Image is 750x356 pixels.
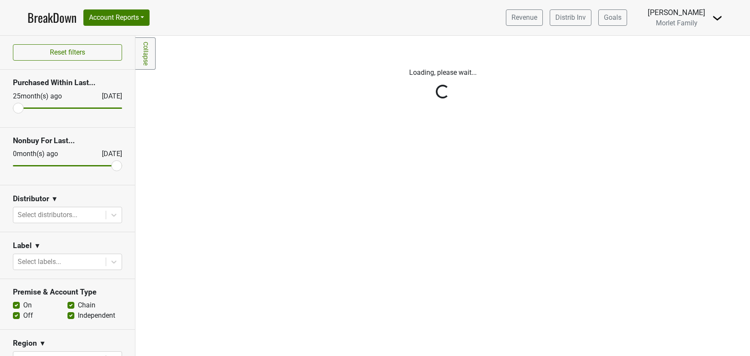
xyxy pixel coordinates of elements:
[506,9,543,26] a: Revenue
[656,19,698,27] span: Morlet Family
[598,9,627,26] a: Goals
[83,9,150,26] button: Account Reports
[712,13,722,23] img: Dropdown Menu
[648,7,705,18] div: [PERSON_NAME]
[204,68,681,78] p: Loading, please wait...
[135,37,156,70] a: Collapse
[550,9,591,26] a: Distrib Inv
[28,9,77,27] a: BreakDown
